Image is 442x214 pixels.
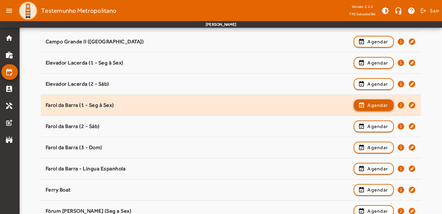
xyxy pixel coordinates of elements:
[408,101,416,109] mat-icon: explore
[46,144,351,151] div: Farol da Barra (3 - Dom)
[16,1,116,21] a: Testemunho Metropolitano
[46,38,351,45] div: Campo Grande II ([GEOGRAPHIC_DATA])
[408,38,416,46] mat-icon: explore
[46,81,351,88] div: Elevador Lacerda (2 - Sáb)
[354,36,394,48] button: Agendar
[408,186,416,194] mat-icon: explore
[397,165,405,173] mat-icon: info
[397,186,405,194] mat-icon: info
[367,144,388,151] span: Agendar
[41,6,116,16] span: Testemunho Metropolitano
[46,123,351,130] div: Farol da Barra (2 - Sáb)
[349,3,376,11] div: Versão: 2.2.2
[3,4,16,17] mat-icon: menu
[5,68,13,76] mat-icon: edit_calendar
[397,101,405,109] mat-icon: info
[397,122,405,130] mat-icon: info
[349,11,376,17] span: TPE Salvador/BA
[46,187,351,193] div: Ferry Boat
[5,102,13,110] mat-icon: handyman
[408,80,416,88] mat-icon: explore
[46,60,351,66] div: Elevador Lacerda (1 - Seg à Sex)
[367,186,388,194] span: Agendar
[354,142,394,153] button: Agendar
[397,59,405,67] mat-icon: info
[354,99,394,111] button: Agendar
[5,51,13,59] mat-icon: work_history
[367,122,388,130] span: Agendar
[367,80,388,88] span: Agendar
[408,122,416,130] mat-icon: explore
[5,34,13,42] mat-icon: home
[367,38,388,46] span: Agendar
[354,57,394,69] button: Agendar
[367,59,388,67] span: Agendar
[408,59,416,67] mat-icon: explore
[367,101,388,109] span: Agendar
[5,119,13,127] mat-icon: post_add
[354,184,394,196] button: Agendar
[397,38,405,46] mat-icon: info
[367,165,388,173] span: Agendar
[430,6,439,16] span: Sair
[397,80,405,88] mat-icon: info
[354,121,394,132] button: Agendar
[5,136,13,144] mat-icon: stadium
[46,102,351,109] div: Farol da Barra (1 - Seg à Sex)
[5,85,13,93] mat-icon: perm_contact_calendar
[354,163,394,175] button: Agendar
[46,165,351,172] div: Farol da Barra - Lingua Espanhola
[408,165,416,173] mat-icon: explore
[354,78,394,90] button: Agendar
[420,6,439,16] button: Sair
[18,1,38,21] img: Logo TPE
[408,144,416,151] mat-icon: explore
[397,144,405,151] mat-icon: info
